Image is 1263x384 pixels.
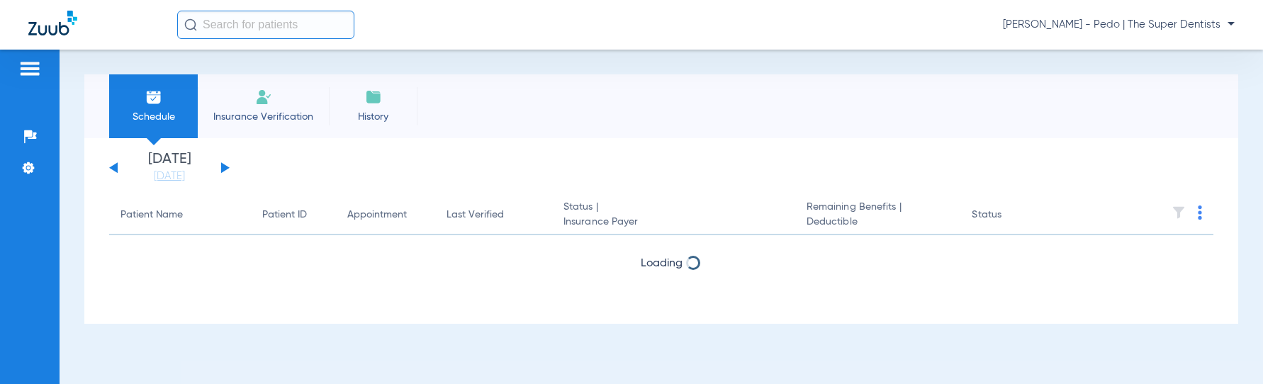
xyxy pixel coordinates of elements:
span: Loading [641,258,683,269]
img: Zuub Logo [28,11,77,35]
span: Insurance Verification [208,110,318,124]
li: [DATE] [127,152,212,183]
th: Remaining Benefits | [795,196,961,235]
div: Last Verified [447,208,504,222]
span: History [339,110,407,124]
img: hamburger-icon [18,60,41,77]
img: Manual Insurance Verification [255,89,272,106]
img: group-dot-blue.svg [1198,205,1202,220]
img: Schedule [145,89,162,106]
div: Patient Name [120,208,240,222]
div: Patient ID [262,208,307,222]
th: Status [960,196,1056,235]
span: Deductible [807,215,950,230]
span: Schedule [120,110,187,124]
th: Status | [552,196,795,235]
div: Patient ID [262,208,325,222]
img: History [365,89,382,106]
img: filter.svg [1172,205,1186,220]
div: Last Verified [447,208,541,222]
div: Appointment [347,208,407,222]
div: Appointment [347,208,424,222]
a: [DATE] [127,169,212,183]
img: Search Icon [184,18,197,31]
span: [PERSON_NAME] - Pedo | The Super Dentists [1003,18,1235,32]
span: Insurance Payer [563,215,784,230]
div: Patient Name [120,208,183,222]
input: Search for patients [177,11,354,39]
